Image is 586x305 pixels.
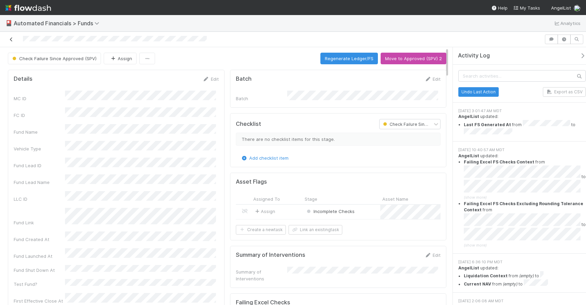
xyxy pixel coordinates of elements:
[464,159,534,164] strong: Failing Excel FS Checks Context
[289,225,342,235] button: Link an existingtask
[458,265,479,270] strong: AngelList
[203,76,219,82] a: Edit
[236,252,305,258] h5: Summary of Interventions
[320,53,378,64] button: Regenerate Ledger/FS
[236,133,441,146] div: There are no checklist items for this stage.
[8,53,101,64] button: Check Failure Since Approved (SPV)
[305,196,317,202] span: Stage
[14,219,65,226] div: Fund Link
[14,76,33,82] h5: Details
[305,209,355,214] span: Incomplete Checks
[553,19,581,27] a: Analytics
[14,20,103,27] span: Automated Financials > Funds
[464,243,487,248] span: (show more)
[458,114,479,119] strong: AngelList
[5,2,51,14] img: logo-inverted-e16ddd16eac7371096b0.svg
[382,122,463,127] span: Check Failure Since Approved (SPV)
[458,108,586,114] div: [DATE] 3:01:47 AM MDT
[458,153,586,249] div: updated:
[305,208,355,215] div: Incomplete Checks
[236,178,267,185] h5: Asset Flags
[236,76,252,82] h5: Batch
[551,5,571,11] span: AngelList
[14,129,65,135] div: Fund Name
[464,201,586,249] summary: Failing Excel FS Checks Excluding Rounding Tolerance Context from to (show more)
[253,196,280,202] span: Assigned To
[513,5,540,11] span: My Tasks
[5,20,12,26] span: 🎴
[236,121,261,128] h5: Checklist
[236,95,287,102] div: Batch
[464,195,487,200] span: (show more)
[491,4,508,11] div: Help
[14,267,65,274] div: Fund Shut Down At
[458,259,586,265] div: [DATE] 6:36:10 PM MDT
[381,53,446,64] button: Move to Approved (SPV) 2
[458,114,586,136] div: updated:
[14,95,65,102] div: MC ID
[464,201,583,212] strong: Failing Excel FS Checks Excluding Rounding Tolerance Context
[464,282,491,287] strong: Current NAV
[458,147,586,153] div: [DATE] 10:40:57 AM MDT
[458,70,586,82] input: Search activities...
[464,274,508,279] strong: Liquidation Context
[519,274,534,279] em: (empty)
[464,271,586,279] li: from to
[14,179,65,186] div: Fund Lead Name
[464,279,586,288] li: from to
[14,236,65,243] div: Fund Created At
[543,87,586,97] button: Export as CSV
[14,297,65,304] div: First Effective Close At
[424,252,441,258] a: Edit
[14,162,65,169] div: Fund Lead ID
[14,196,65,202] div: LLC ID
[464,122,511,127] strong: Last FS Generated At
[574,5,581,12] img: avatar_5ff1a016-d0ce-496a-bfbe-ad3802c4d8a0.png
[241,155,289,161] a: Add checklist item
[254,208,275,215] span: Assign
[11,56,97,61] span: Check Failure Since Approved (SPV)
[458,298,586,304] div: [DATE] 2:06:08 AM MDT
[14,253,65,260] div: Fund Launched At
[382,196,408,202] span: Asset Name
[104,53,137,64] button: Assign
[503,282,518,287] em: (empty)
[458,265,586,288] div: updated:
[458,87,499,97] button: Undo Last Action
[14,145,65,152] div: Vehicle Type
[14,281,65,288] div: Test Fund?
[236,225,286,235] button: Create a newtask
[14,112,65,119] div: FC ID
[458,52,490,59] span: Activity Log
[513,4,540,11] a: My Tasks
[464,159,586,201] summary: Failing Excel FS Checks Context from to (show more)
[424,76,441,82] a: Edit
[464,120,586,136] li: from to
[458,153,479,158] strong: AngelList
[236,268,287,282] div: Summary of Interventions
